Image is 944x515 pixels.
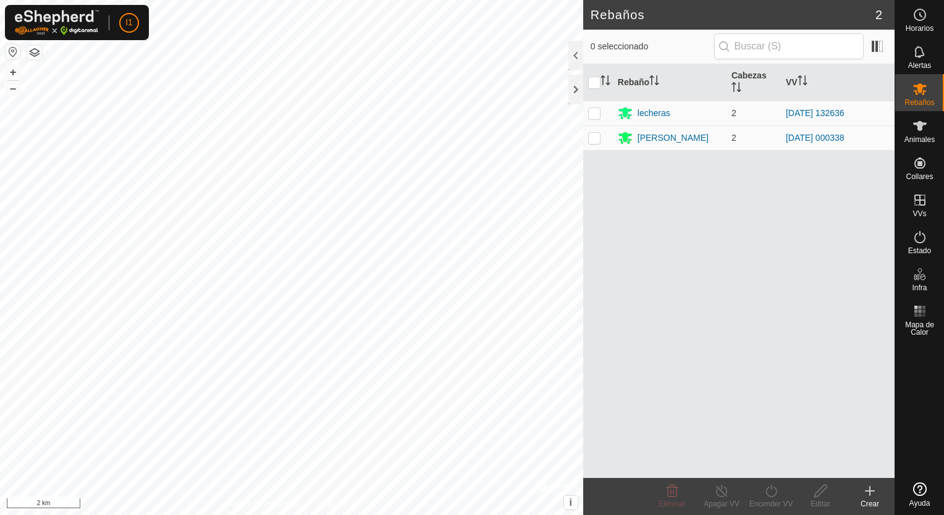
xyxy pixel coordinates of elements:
span: Estado [908,247,931,254]
button: Capas del Mapa [27,45,42,60]
span: i [570,497,572,508]
a: Contáctenos [314,499,355,510]
p-sorticon: Activar para ordenar [601,77,610,87]
div: Apagar VV [697,498,746,509]
button: – [6,81,20,96]
span: Infra [912,284,927,291]
span: 2 [731,108,736,118]
a: Ayuda [895,477,944,512]
span: Mapa de Calor [898,321,941,336]
span: Animales [904,136,935,143]
span: Ayuda [909,500,930,507]
button: Restablecer Mapa [6,44,20,59]
th: Rebaño [613,64,727,101]
th: VV [781,64,895,101]
span: VVs [912,210,926,217]
span: I1 [125,16,133,29]
p-sorticon: Activar para ordenar [649,77,659,87]
span: Alertas [908,62,931,69]
img: Logo Gallagher [15,10,99,35]
div: Crear [845,498,895,509]
span: 2 [875,6,882,24]
div: lecheras [638,107,670,120]
p-sorticon: Activar para ordenar [731,84,741,94]
input: Buscar (S) [714,33,864,59]
a: Política de Privacidad [227,499,298,510]
p-sorticon: Activar para ordenar [798,77,807,87]
div: Editar [796,498,845,509]
div: [PERSON_NAME] [638,132,709,144]
span: Collares [906,173,933,180]
a: [DATE] 000338 [786,133,845,143]
span: Rebaños [904,99,934,106]
span: Eliminar [659,500,685,508]
div: Encender VV [746,498,796,509]
span: Horarios [906,25,933,32]
span: 0 seleccionado [591,40,714,53]
a: [DATE] 132636 [786,108,845,118]
th: Cabezas [727,64,781,101]
h2: Rebaños [591,7,875,22]
button: + [6,65,20,80]
button: i [564,496,578,509]
span: 2 [731,133,736,143]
